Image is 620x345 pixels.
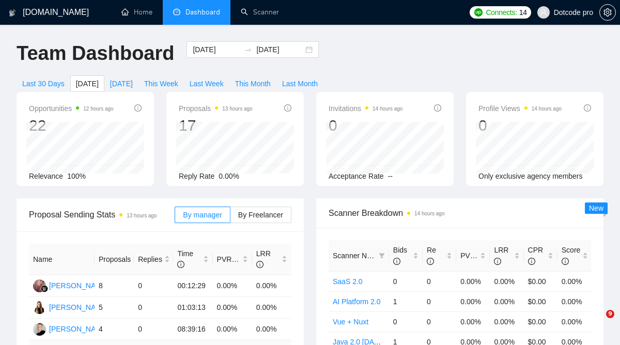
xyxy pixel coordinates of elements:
td: $0.00 [524,311,557,332]
img: DS [33,279,46,292]
a: homeHome [121,8,152,17]
span: By manager [183,211,222,219]
span: info-circle [256,261,263,268]
td: 0 [423,271,456,291]
button: This Week [138,75,184,92]
a: Vue + Nuxt [333,318,368,326]
span: New [589,204,603,212]
td: 0.00% [456,311,490,332]
td: 0.00% [213,275,252,297]
span: Last 30 Days [22,78,65,89]
h1: Team Dashboard [17,41,174,66]
span: Acceptance Rate [329,172,384,180]
span: [DATE] [76,78,99,89]
td: 0.00% [557,291,591,311]
td: 0 [423,291,456,311]
a: setting [599,8,616,17]
td: 4 [95,319,134,340]
button: [DATE] [70,75,104,92]
span: Last Month [282,78,318,89]
span: info-circle [434,104,441,112]
span: info-circle [134,104,142,112]
span: info-circle [562,258,569,265]
span: PVR [217,255,241,263]
span: info-circle [494,258,501,265]
time: 12 hours ago [83,106,113,112]
span: 14 [519,7,527,18]
img: YD [33,301,46,314]
td: 0.00% [456,291,490,311]
span: [DATE] [110,78,133,89]
span: Profile Views [478,102,562,115]
span: 0.00% [219,172,239,180]
img: logo [9,5,16,21]
span: setting [600,8,615,17]
span: Scanner Name [333,252,381,260]
td: 5 [95,297,134,319]
a: YD[PERSON_NAME] [33,303,109,311]
td: 01:03:13 [173,297,212,319]
div: [PERSON_NAME] [49,280,109,291]
td: 0.00% [252,297,291,319]
td: 0 [134,319,173,340]
span: Connects: [486,7,517,18]
span: 100% [67,172,86,180]
th: Name [29,244,95,275]
span: Invitations [329,102,402,115]
span: info-circle [284,104,291,112]
span: PVR [460,252,485,260]
div: 17 [179,116,253,135]
div: 22 [29,116,114,135]
span: This Month [235,78,271,89]
td: 1 [389,291,423,311]
a: searchScanner [241,8,279,17]
td: 0.00% [456,271,490,291]
a: YP[PERSON_NAME] [33,324,109,333]
span: CPR [528,246,544,265]
span: Bids [393,246,407,265]
button: Last Week [184,75,229,92]
span: user [540,9,547,16]
span: LRR [494,246,508,265]
td: 00:12:29 [173,275,212,297]
span: Only exclusive agency members [478,172,583,180]
td: 0.00% [252,275,291,297]
td: $0.00 [524,271,557,291]
div: [PERSON_NAME] [49,302,109,313]
td: 0.00% [490,291,523,311]
span: info-circle [427,258,434,265]
span: info-circle [393,258,400,265]
img: YP [33,323,46,336]
a: SaaS 2.0 [333,277,363,286]
td: 0 [423,311,456,332]
span: Scanner Breakdown [329,207,591,219]
time: 14 hours ago [373,106,402,112]
span: Score [562,246,581,265]
td: 0 [134,275,173,297]
button: Last 30 Days [17,75,70,92]
img: gigradar-bm.png [41,285,48,292]
span: Time [177,249,193,269]
td: 0.00% [490,271,523,291]
div: 0 [478,116,562,135]
td: 0.00% [557,271,591,291]
th: Replies [134,244,173,275]
span: info-circle [584,104,591,112]
th: Proposals [95,244,134,275]
input: End date [256,44,303,55]
td: 8 [95,275,134,297]
span: Relevance [29,172,63,180]
td: 0.00% [490,311,523,332]
span: Proposal Sending Stats [29,208,175,221]
iframe: Intercom live chat [585,310,610,335]
span: This Week [144,78,178,89]
span: LRR [256,249,271,269]
span: Proposals [99,254,131,265]
span: Replies [138,254,162,265]
span: -- [388,172,393,180]
span: swap-right [244,45,252,54]
span: Dashboard [185,8,220,17]
a: AI Platform 2.0 [333,297,381,306]
td: 0.00% [213,319,252,340]
td: $0.00 [524,291,557,311]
